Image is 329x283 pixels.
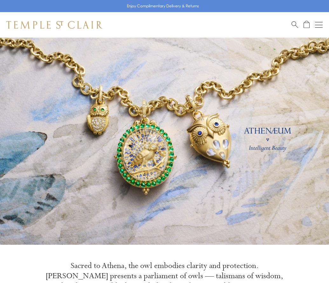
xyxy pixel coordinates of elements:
img: Temple St. Clair [6,21,102,29]
a: Search [291,21,298,29]
a: Open Shopping Bag [304,21,310,29]
button: Open navigation [315,21,323,29]
p: Enjoy Complimentary Delivery & Returns [127,3,199,9]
